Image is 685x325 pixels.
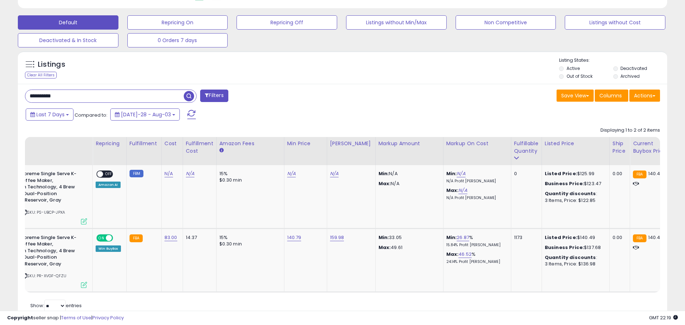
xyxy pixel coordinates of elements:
[545,181,604,187] div: $123.47
[219,177,279,183] div: $0.30 min
[446,234,506,248] div: %
[446,243,506,248] p: 15.84% Profit [PERSON_NAME]
[379,181,438,187] p: N/A
[30,302,82,309] span: Show: entries
[514,171,536,177] div: 0
[379,234,438,241] p: 33.05
[164,234,177,241] a: 83.00
[620,73,640,79] label: Archived
[7,315,124,321] div: seller snap | |
[457,170,465,177] a: N/A
[514,234,536,241] div: 1173
[26,108,73,121] button: Last 7 Days
[648,170,663,177] span: 140.49
[36,111,65,118] span: Last 7 Days
[164,140,180,147] div: Cost
[446,179,506,184] p: N/A Profit [PERSON_NAME]
[613,140,627,155] div: Ship Price
[96,182,121,188] div: Amazon AI
[130,170,143,177] small: FBM
[446,234,457,241] b: Min:
[96,140,123,147] div: Repricing
[545,254,604,261] div: :
[557,90,594,102] button: Save View
[379,244,438,251] p: 49.61
[446,251,506,264] div: %
[457,234,469,241] a: 26.87
[61,314,91,321] a: Terms of Use
[346,15,447,30] button: Listings without Min/Max
[186,140,213,155] div: Fulfillment Cost
[565,15,665,30] button: Listings without Cost
[18,15,118,30] button: Default
[75,112,107,118] span: Compared to:
[379,140,440,147] div: Markup Amount
[330,234,344,241] a: 159.98
[559,57,667,64] p: Listing States:
[379,171,438,177] p: N/A
[600,127,660,134] div: Displaying 1 to 2 of 2 items
[7,314,33,321] strong: Copyright
[633,171,646,178] small: FBA
[287,234,301,241] a: 140.79
[567,65,580,71] label: Active
[545,234,577,241] b: Listed Price:
[186,234,211,241] div: 14.37
[446,187,459,194] b: Max:
[545,197,604,204] div: 3 Items, Price: $122.85
[110,108,180,121] button: [DATE]-28 - Aug-03
[379,244,391,251] strong: Max:
[613,234,624,241] div: 0.00
[446,170,457,177] b: Min:
[633,140,670,155] div: Current Buybox Price
[446,259,506,264] p: 24.14% Profit [PERSON_NAME]
[379,234,389,241] strong: Min:
[545,170,577,177] b: Listed Price:
[620,65,647,71] label: Deactivated
[545,180,584,187] b: Business Price:
[629,90,660,102] button: Actions
[545,191,604,197] div: :
[18,33,118,47] button: Deactivated & In Stock
[613,171,624,177] div: 0.00
[330,170,339,177] a: N/A
[545,190,596,197] b: Quantity discounts
[446,251,459,258] b: Max:
[186,170,194,177] a: N/A
[219,234,279,241] div: 15%
[446,140,508,147] div: Markup on Cost
[330,140,372,147] div: [PERSON_NAME]
[130,234,143,242] small: FBA
[545,140,607,147] div: Listed Price
[514,140,539,155] div: Fulfillable Quantity
[21,209,65,215] span: | SKU: PS-UBCP-JPXA
[96,245,121,252] div: Win BuyBox
[25,72,57,78] div: Clear All Filters
[130,140,158,147] div: Fulfillment
[545,254,596,261] b: Quantity discounts
[164,170,173,177] a: N/A
[456,15,556,30] button: Non Competitive
[648,234,663,241] span: 140.49
[545,234,604,241] div: $140.49
[219,140,281,147] div: Amazon Fees
[545,244,584,251] b: Business Price:
[200,90,228,102] button: Filters
[446,195,506,200] p: N/A Profit [PERSON_NAME]
[237,15,337,30] button: Repricing Off
[443,137,511,165] th: The percentage added to the cost of goods (COGS) that forms the calculator for Min & Max prices.
[595,90,628,102] button: Columns
[287,140,324,147] div: Min Price
[379,180,391,187] strong: Max:
[567,73,593,79] label: Out of Stock
[458,251,472,258] a: 46.52
[219,147,224,154] small: Amazon Fees.
[458,187,467,194] a: N/A
[92,314,124,321] a: Privacy Policy
[219,171,279,177] div: 15%
[127,15,228,30] button: Repricing On
[219,241,279,247] div: $0.30 min
[127,33,228,47] button: 0 Orders 7 days
[287,170,296,177] a: N/A
[21,273,66,279] span: | SKU: PR-XVGF-QFZU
